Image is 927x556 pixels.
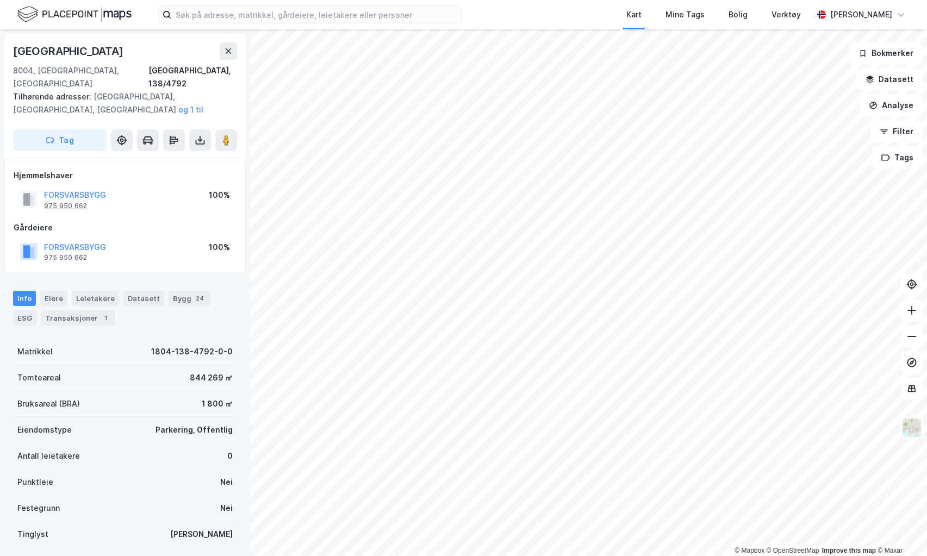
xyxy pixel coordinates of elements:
a: OpenStreetMap [767,547,819,554]
div: [PERSON_NAME] [170,528,233,541]
div: Gårdeiere [14,221,237,234]
div: Kontrollprogram for chat [873,504,927,556]
div: 975 950 662 [44,253,87,262]
div: [GEOGRAPHIC_DATA], 138/4792 [148,64,237,90]
div: 24 [194,293,206,304]
div: 1804-138-4792-0-0 [151,345,233,358]
img: Z [901,417,922,438]
div: 1 [100,313,111,323]
div: Mine Tags [665,8,705,21]
div: Tomteareal [17,371,61,384]
a: Improve this map [822,547,876,554]
div: Antall leietakere [17,449,80,463]
div: Info [13,291,36,306]
div: 8004, [GEOGRAPHIC_DATA], [GEOGRAPHIC_DATA] [13,64,148,90]
div: 100% [209,189,230,202]
div: Tinglyst [17,528,48,541]
span: Tilhørende adresser: [13,92,94,101]
div: Hjemmelshaver [14,169,237,182]
div: Bolig [729,8,748,21]
div: 975 950 662 [44,202,87,210]
div: Parkering, Offentlig [155,423,233,436]
div: 0 [227,449,233,463]
div: Eiendomstype [17,423,72,436]
div: ESG [13,310,36,326]
div: Nei [220,476,233,489]
div: 844 269 ㎡ [190,371,233,384]
div: Leietakere [72,291,119,306]
div: 100% [209,241,230,254]
input: Søk på adresse, matrikkel, gårdeiere, leietakere eller personer [171,7,462,23]
button: Bokmerker [849,42,923,64]
div: Nei [220,502,233,515]
button: Datasett [856,68,923,90]
div: Datasett [123,291,164,306]
div: Bruksareal (BRA) [17,397,80,410]
div: Eiere [40,291,67,306]
img: logo.f888ab2527a4732fd821a326f86c7f29.svg [17,5,132,24]
div: 1 800 ㎡ [202,397,233,410]
button: Analyse [860,95,923,116]
div: Transaksjoner [41,310,115,326]
div: Kart [626,8,642,21]
div: Verktøy [772,8,801,21]
div: [PERSON_NAME] [830,8,892,21]
div: [GEOGRAPHIC_DATA] [13,42,126,60]
div: [GEOGRAPHIC_DATA], [GEOGRAPHIC_DATA], [GEOGRAPHIC_DATA] [13,90,228,116]
div: Festegrunn [17,502,60,515]
button: Tag [13,129,107,151]
div: Punktleie [17,476,53,489]
a: Mapbox [735,547,764,554]
button: Filter [870,121,923,142]
div: Matrikkel [17,345,53,358]
button: Tags [872,147,923,168]
div: Bygg [169,291,210,306]
iframe: Chat Widget [873,504,927,556]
